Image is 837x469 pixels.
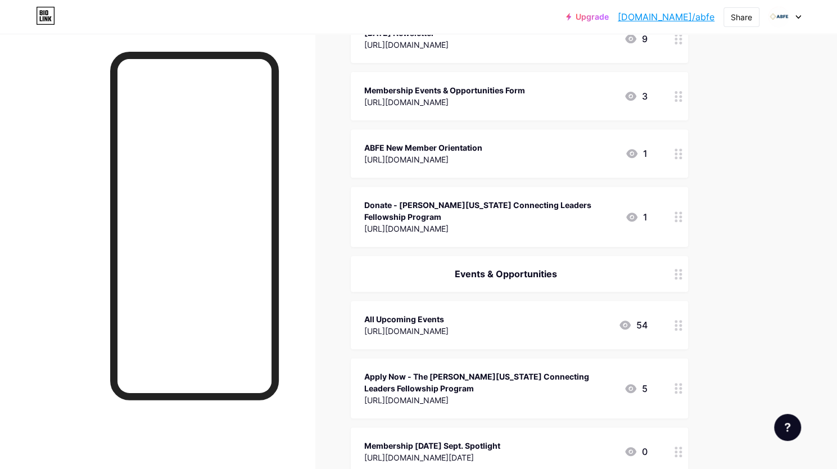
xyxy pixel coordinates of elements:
div: 9 [624,32,648,46]
div: [URL][DOMAIN_NAME] [364,223,616,234]
div: Share [731,11,752,23]
div: 1 [625,147,648,160]
div: [URL][DOMAIN_NAME] [364,39,449,51]
div: [URL][DOMAIN_NAME] [364,394,615,406]
a: [DOMAIN_NAME]/abfe [618,10,714,24]
div: Events & Opportunities [364,267,648,281]
div: Donate - [PERSON_NAME][US_STATE] Connecting Leaders Fellowship Program [364,199,616,223]
div: 1 [625,210,648,224]
div: 5 [624,382,648,395]
div: [URL][DOMAIN_NAME][DATE] [364,452,500,463]
div: Membership [DATE] Sept. Spotlight [364,440,500,452]
div: ABFE New Member Orientation [364,142,482,154]
div: All Upcoming Events [364,313,449,325]
div: Membership Events & Opportunities Form [364,84,525,96]
div: 3 [624,89,648,103]
div: [URL][DOMAIN_NAME] [364,154,482,165]
div: Apply Now - The [PERSON_NAME][US_STATE] Connecting Leaders Fellowship Program [364,371,615,394]
div: 54 [618,318,648,332]
a: Upgrade [566,12,609,21]
img: abfe [768,6,789,28]
div: [URL][DOMAIN_NAME] [364,325,449,337]
div: 0 [624,445,648,458]
div: [URL][DOMAIN_NAME] [364,96,525,108]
